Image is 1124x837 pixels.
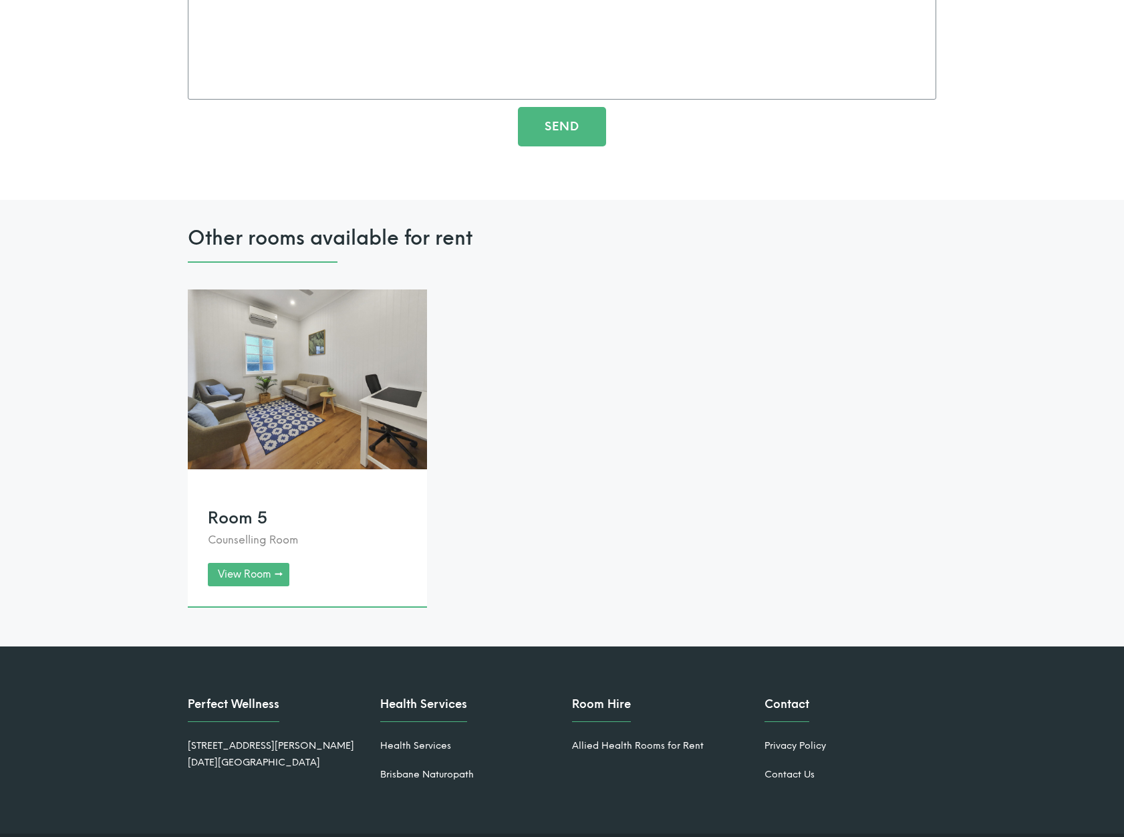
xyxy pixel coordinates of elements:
h3: Room Hire [572,698,631,723]
a: Allied Health Rooms for Rent [572,740,704,751]
a: Brisbane Naturopath [380,769,474,780]
span: Other rooms available for rent [188,227,936,249]
h3: Contact [764,698,809,723]
a: Privacy Policy [764,740,826,751]
h3: Health Services [380,698,467,723]
span: Send [545,120,579,132]
div: [STREET_ADDRESS][PERSON_NAME] [DATE][GEOGRAPHIC_DATA] [188,738,360,771]
button: Send [518,107,606,146]
a: Contact Us [764,769,815,780]
a: Health Services [380,740,451,751]
h3: Perfect Wellness [188,698,279,723]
